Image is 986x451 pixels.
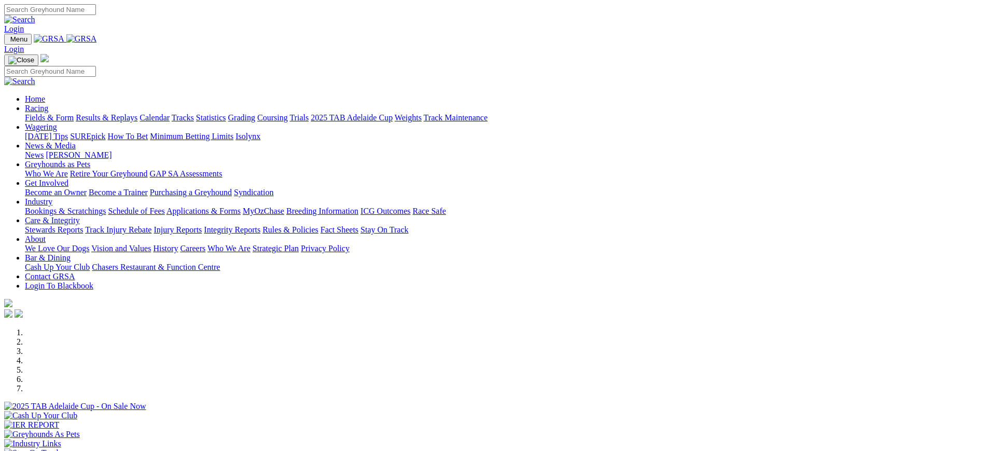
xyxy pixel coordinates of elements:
img: Industry Links [4,439,61,448]
a: Purchasing a Greyhound [150,188,232,197]
a: Fact Sheets [321,225,358,234]
a: Bookings & Scratchings [25,207,106,215]
a: 2025 TAB Adelaide Cup [311,113,393,122]
a: Vision and Values [91,244,151,253]
img: Cash Up Your Club [4,411,77,420]
a: Stay On Track [360,225,408,234]
a: Weights [395,113,422,122]
a: We Love Our Dogs [25,244,89,253]
div: Greyhounds as Pets [25,169,982,179]
img: Close [8,56,34,64]
a: Careers [180,244,205,253]
a: Care & Integrity [25,216,80,225]
a: Get Involved [25,179,68,187]
a: Contact GRSA [25,272,75,281]
a: Results & Replays [76,113,137,122]
a: Login [4,45,24,53]
a: Tracks [172,113,194,122]
div: News & Media [25,151,982,160]
a: Rules & Policies [262,225,318,234]
div: Get Involved [25,188,982,197]
a: Login [4,24,24,33]
a: Who We Are [25,169,68,178]
a: Statistics [196,113,226,122]
a: Coursing [257,113,288,122]
button: Toggle navigation [4,54,38,66]
a: Strategic Plan [253,244,299,253]
a: [DATE] Tips [25,132,68,141]
a: Syndication [234,188,273,197]
a: Breeding Information [286,207,358,215]
a: Who We Are [207,244,251,253]
a: GAP SA Assessments [150,169,223,178]
div: Care & Integrity [25,225,982,235]
a: Bar & Dining [25,253,71,262]
div: About [25,244,982,253]
img: GRSA [34,34,64,44]
input: Search [4,66,96,77]
a: Integrity Reports [204,225,260,234]
span: Menu [10,35,27,43]
div: Bar & Dining [25,263,982,272]
a: Chasers Restaurant & Function Centre [92,263,220,271]
a: How To Bet [108,132,148,141]
a: Track Injury Rebate [85,225,151,234]
a: News & Media [25,141,76,150]
a: Stewards Reports [25,225,83,234]
a: History [153,244,178,253]
img: twitter.svg [15,309,23,318]
a: About [25,235,46,243]
a: Isolynx [235,132,260,141]
button: Toggle navigation [4,34,32,45]
input: Search [4,4,96,15]
a: Home [25,94,45,103]
a: ICG Outcomes [360,207,410,215]
a: [PERSON_NAME] [46,151,112,159]
a: SUREpick [70,132,105,141]
a: Applications & Forms [166,207,241,215]
a: Become an Owner [25,188,87,197]
img: Search [4,77,35,86]
a: Login To Blackbook [25,281,93,290]
img: logo-grsa-white.png [4,299,12,307]
a: Wagering [25,122,57,131]
div: Industry [25,207,982,216]
a: Retire Your Greyhound [70,169,148,178]
a: Racing [25,104,48,113]
img: GRSA [66,34,97,44]
a: Cash Up Your Club [25,263,90,271]
div: Wagering [25,132,982,141]
div: Racing [25,113,982,122]
img: IER REPORT [4,420,59,430]
a: Become a Trainer [89,188,148,197]
a: Grading [228,113,255,122]
a: MyOzChase [243,207,284,215]
a: Fields & Form [25,113,74,122]
img: Greyhounds As Pets [4,430,80,439]
img: 2025 TAB Adelaide Cup - On Sale Now [4,402,146,411]
img: logo-grsa-white.png [40,54,49,62]
a: Track Maintenance [424,113,488,122]
a: Schedule of Fees [108,207,164,215]
a: Greyhounds as Pets [25,160,90,169]
a: News [25,151,44,159]
a: Calendar [140,113,170,122]
a: Trials [289,113,309,122]
a: Race Safe [412,207,446,215]
img: facebook.svg [4,309,12,318]
a: Minimum Betting Limits [150,132,233,141]
a: Injury Reports [154,225,202,234]
a: Privacy Policy [301,244,350,253]
a: Industry [25,197,52,206]
img: Search [4,15,35,24]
